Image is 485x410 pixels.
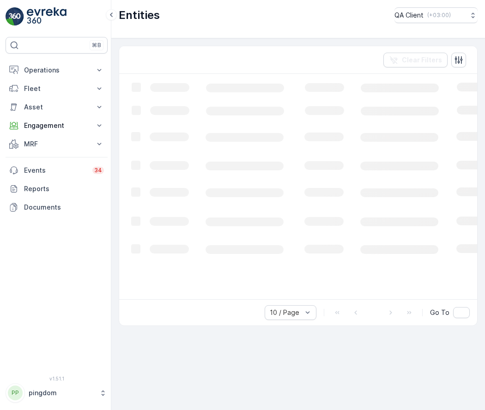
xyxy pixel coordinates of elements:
[6,161,108,180] a: Events34
[27,7,67,26] img: logo_light-DOdMpM7g.png
[394,11,424,20] p: QA Client
[8,386,23,400] div: PP
[24,166,87,175] p: Events
[24,66,89,75] p: Operations
[24,121,89,130] p: Engagement
[6,198,108,217] a: Documents
[6,98,108,116] button: Asset
[394,7,478,23] button: QA Client(+03:00)
[94,167,102,174] p: 34
[6,383,108,403] button: PPpingdom
[24,84,89,93] p: Fleet
[6,376,108,381] span: v 1.51.1
[6,7,24,26] img: logo
[427,12,451,19] p: ( +03:00 )
[29,388,95,398] p: pingdom
[24,139,89,149] p: MRF
[6,135,108,153] button: MRF
[92,42,101,49] p: ⌘B
[119,8,160,23] p: Entities
[6,180,108,198] a: Reports
[24,102,89,112] p: Asset
[24,203,104,212] p: Documents
[6,116,108,135] button: Engagement
[24,184,104,193] p: Reports
[6,61,108,79] button: Operations
[402,55,442,65] p: Clear Filters
[6,79,108,98] button: Fleet
[383,53,448,67] button: Clear Filters
[430,308,449,317] span: Go To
